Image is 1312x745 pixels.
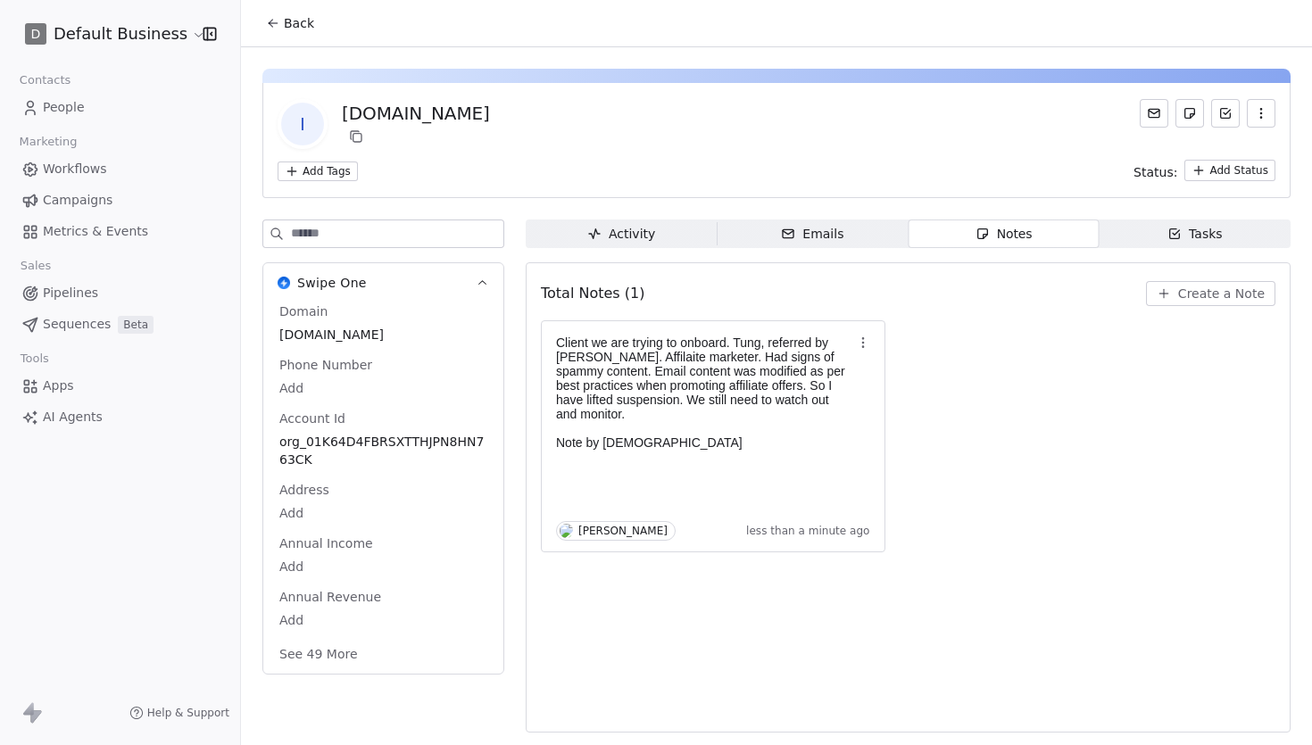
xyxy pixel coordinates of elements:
a: AI Agents [14,402,226,432]
span: Default Business [54,22,187,46]
span: AI Agents [43,408,103,426]
span: Pipelines [43,284,98,302]
span: Phone Number [276,356,376,374]
span: [DOMAIN_NAME] [279,326,487,344]
span: Add [279,379,487,397]
button: Add Status [1184,160,1275,181]
span: Tools [12,345,56,372]
a: Campaigns [14,186,226,215]
button: Back [255,7,325,39]
div: [PERSON_NAME] [578,525,668,537]
span: D [31,25,41,43]
span: i [281,103,324,145]
span: Annual Income [276,534,377,552]
p: Client we are trying to onboard. Tung, referred by [PERSON_NAME]. Affilaite marketer. Had signs o... [556,335,852,450]
img: R [560,524,573,538]
span: Status: [1133,163,1177,181]
span: People [43,98,85,117]
button: Create a Note [1146,281,1275,306]
span: Domain [276,302,331,320]
span: Metrics & Events [43,222,148,241]
a: Pipelines [14,278,226,308]
span: Account Id [276,410,349,427]
button: See 49 More [269,638,369,670]
a: Workflows [14,154,226,184]
a: Metrics & Events [14,217,226,246]
span: Annual Revenue [276,588,385,606]
div: Tasks [1167,225,1223,244]
span: Sequences [43,315,111,334]
span: Address [276,481,333,499]
span: Marketing [12,128,85,155]
span: Help & Support [147,706,229,720]
span: Add [279,611,487,629]
span: Add [279,558,487,575]
div: [DOMAIN_NAME] [342,101,490,126]
span: Contacts [12,67,79,94]
span: Workflows [43,160,107,178]
span: Create a Note [1178,285,1265,302]
a: People [14,93,226,122]
span: Swipe One [297,274,367,292]
a: Help & Support [129,706,229,720]
span: less than a minute ago [746,524,869,538]
span: Beta [118,316,154,334]
div: Emails [781,225,843,244]
span: Campaigns [43,191,112,210]
button: DDefault Business [21,19,190,49]
span: Apps [43,377,74,395]
span: Sales [12,252,59,279]
a: Apps [14,371,226,401]
button: Swipe OneSwipe One [263,263,503,302]
div: Swipe OneSwipe One [263,302,503,674]
span: Total Notes (1) [541,283,644,304]
span: org_01K64D4FBRSXTTHJPN8HN763CK [279,433,487,468]
img: Swipe One [278,277,290,289]
span: Add [279,504,487,522]
div: Activity [587,225,655,244]
a: SequencesBeta [14,310,226,339]
span: Back [284,14,314,32]
button: Add Tags [278,161,358,181]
